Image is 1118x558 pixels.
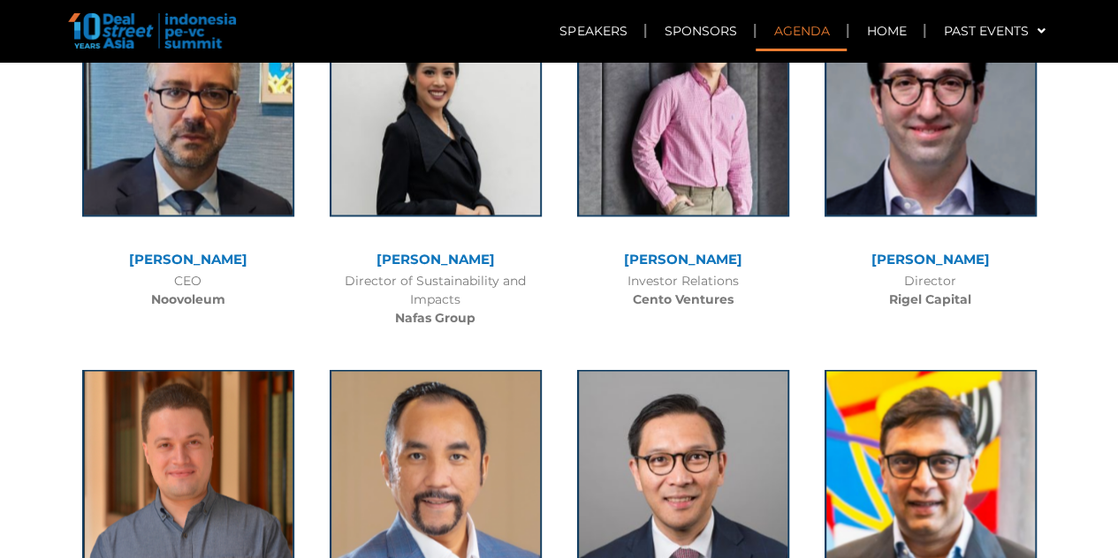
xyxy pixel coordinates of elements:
a: Speakers [542,11,644,51]
a: Sponsors [646,11,754,51]
a: [PERSON_NAME] [624,250,742,267]
b: Noovoleum [151,290,225,306]
a: Home [848,11,924,51]
a: [PERSON_NAME] [129,250,247,267]
b: Nafas Group [395,309,475,325]
a: Past Events [925,11,1062,51]
a: [PERSON_NAME] [376,250,495,267]
b: Cento Ventures [633,290,734,306]
a: [PERSON_NAME] [871,250,990,267]
div: Investor Relations [568,271,798,308]
div: CEO [73,271,303,308]
a: Agenda [756,11,847,51]
b: Rigel Capital [889,290,971,306]
div: Director of Sustainability and Impacts [321,271,551,327]
div: Director [816,271,1046,308]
